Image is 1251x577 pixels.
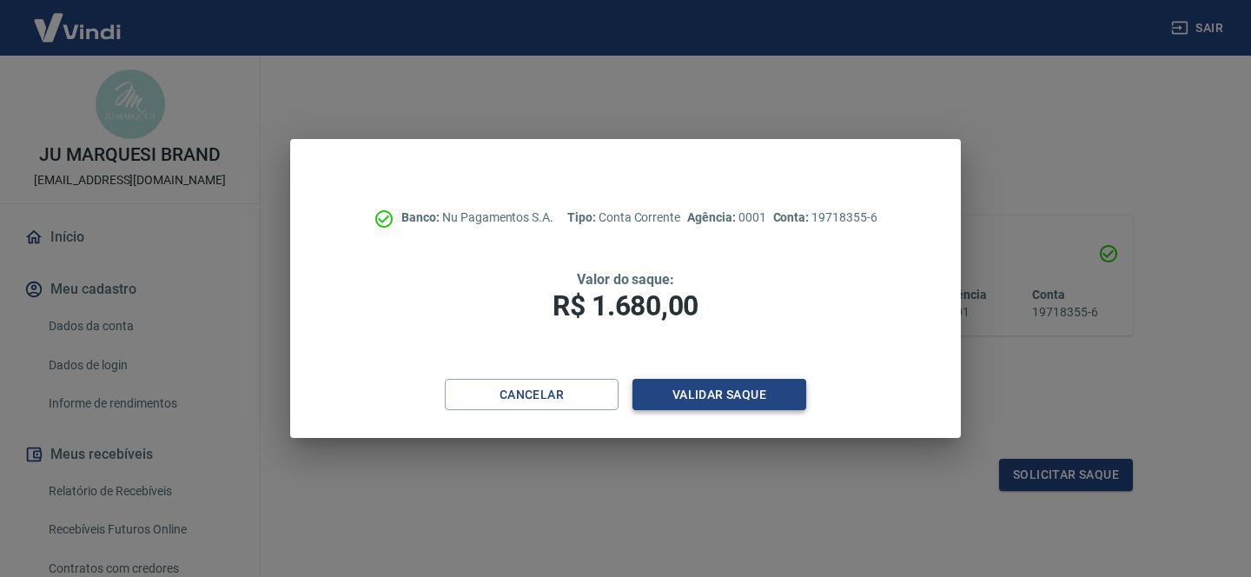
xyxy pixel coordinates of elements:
span: R$ 1.680,00 [553,289,698,322]
p: Conta Corrente [567,209,680,227]
button: Validar saque [632,379,806,411]
span: Valor do saque: [577,271,674,288]
span: Conta: [773,210,812,224]
span: Agência: [687,210,738,224]
button: Cancelar [445,379,619,411]
p: 0001 [687,209,765,227]
p: Nu Pagamentos S.A. [401,209,553,227]
span: Tipo: [567,210,599,224]
p: 19718355-6 [773,209,877,227]
span: Banco: [401,210,442,224]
